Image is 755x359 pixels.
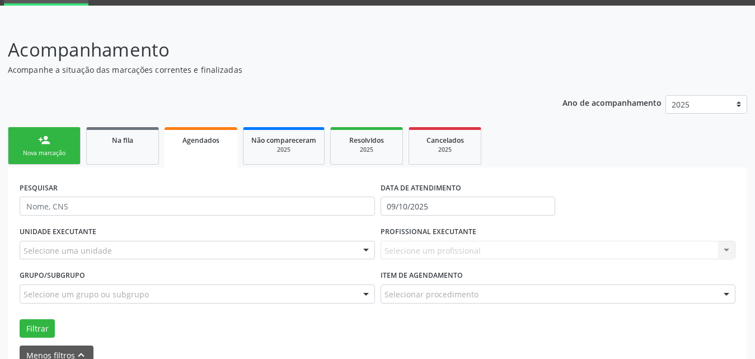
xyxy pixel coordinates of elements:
[8,64,526,76] p: Acompanhe a situação das marcações correntes e finalizadas
[562,95,662,109] p: Ano de acompanhamento
[417,146,473,154] div: 2025
[251,136,316,145] span: Não compareceram
[339,146,395,154] div: 2025
[381,197,555,216] input: Selecione um intervalo
[24,245,112,257] span: Selecione uma unidade
[20,319,55,338] button: Filtrar
[426,136,464,145] span: Cancelados
[20,179,58,197] label: PESQUISAR
[381,267,463,285] label: Item de agendamento
[251,146,316,154] div: 2025
[38,134,50,146] div: person_add
[16,149,72,157] div: Nova marcação
[381,179,461,197] label: DATA DE ATENDIMENTO
[381,223,476,241] label: PROFISSIONAL EXECUTANTE
[182,136,219,145] span: Agendados
[112,136,133,145] span: Na fila
[20,267,85,285] label: Grupo/Subgrupo
[20,223,96,241] label: UNIDADE EXECUTANTE
[20,197,375,216] input: Nome, CNS
[384,288,479,300] span: Selecionar procedimento
[24,288,149,300] span: Selecione um grupo ou subgrupo
[8,36,526,64] p: Acompanhamento
[349,136,384,145] span: Resolvidos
